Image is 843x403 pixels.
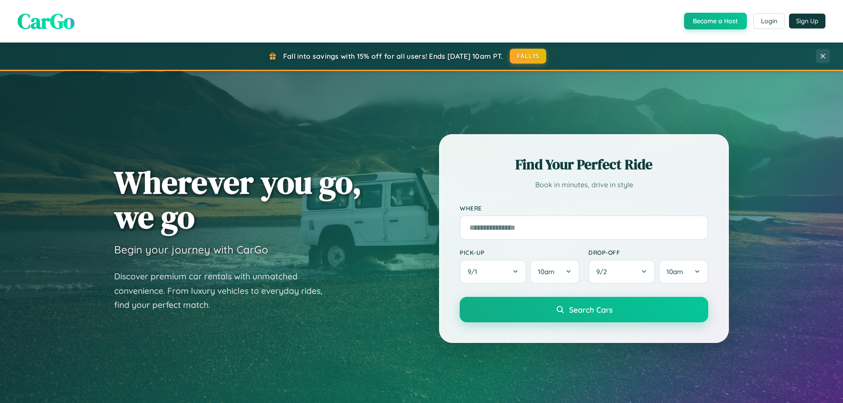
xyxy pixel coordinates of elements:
[596,267,611,276] span: 9 / 2
[18,7,75,36] span: CarGo
[538,267,555,276] span: 10am
[569,305,612,314] span: Search Cars
[460,204,708,212] label: Where
[460,249,580,256] label: Pick-up
[666,267,683,276] span: 10am
[588,260,655,284] button: 9/2
[530,260,580,284] button: 10am
[460,155,708,174] h2: Find Your Perfect Ride
[510,49,547,64] button: FALL15
[684,13,747,29] button: Become a Host
[460,260,526,284] button: 9/1
[283,52,503,61] span: Fall into savings with 15% off for all users! Ends [DATE] 10am PT.
[588,249,708,256] label: Drop-off
[114,269,334,312] p: Discover premium car rentals with unmatched convenience. From luxury vehicles to everyday rides, ...
[460,178,708,191] p: Book in minutes, drive in style
[460,297,708,322] button: Search Cars
[468,267,482,276] span: 9 / 1
[789,14,825,29] button: Sign Up
[114,165,362,234] h1: Wherever you go, we go
[659,260,708,284] button: 10am
[114,243,268,256] h3: Begin your journey with CarGo
[753,13,785,29] button: Login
